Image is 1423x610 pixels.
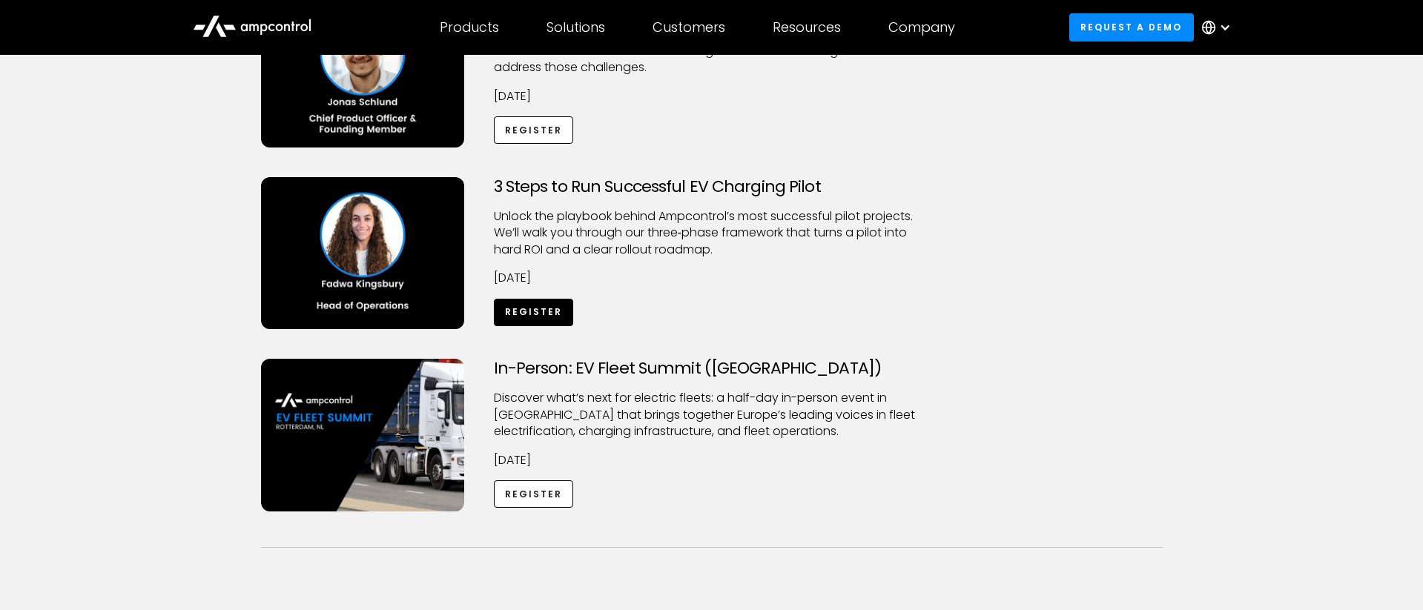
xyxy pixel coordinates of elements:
[494,270,930,286] p: [DATE]
[888,19,955,36] div: Company
[494,359,930,378] h3: In-Person: EV Fleet Summit ([GEOGRAPHIC_DATA])
[440,19,499,36] div: Products
[1069,13,1194,41] a: Request a demo
[653,19,725,36] div: Customers
[773,19,841,36] div: Resources
[494,299,574,326] a: Register
[494,452,930,468] p: [DATE]
[547,19,605,36] div: Solutions
[494,177,930,196] h3: 3 Steps to Run Successful EV Charging Pilot
[494,208,930,258] p: Unlock the playbook behind Ampcontrol’s most successful pilot projects. We’ll walk you through ou...
[494,480,574,508] a: Register
[494,88,930,105] p: [DATE]
[494,390,930,440] p: ​Discover what’s next for electric fleets: a half-day in-person event in [GEOGRAPHIC_DATA] that b...
[494,116,574,144] a: Register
